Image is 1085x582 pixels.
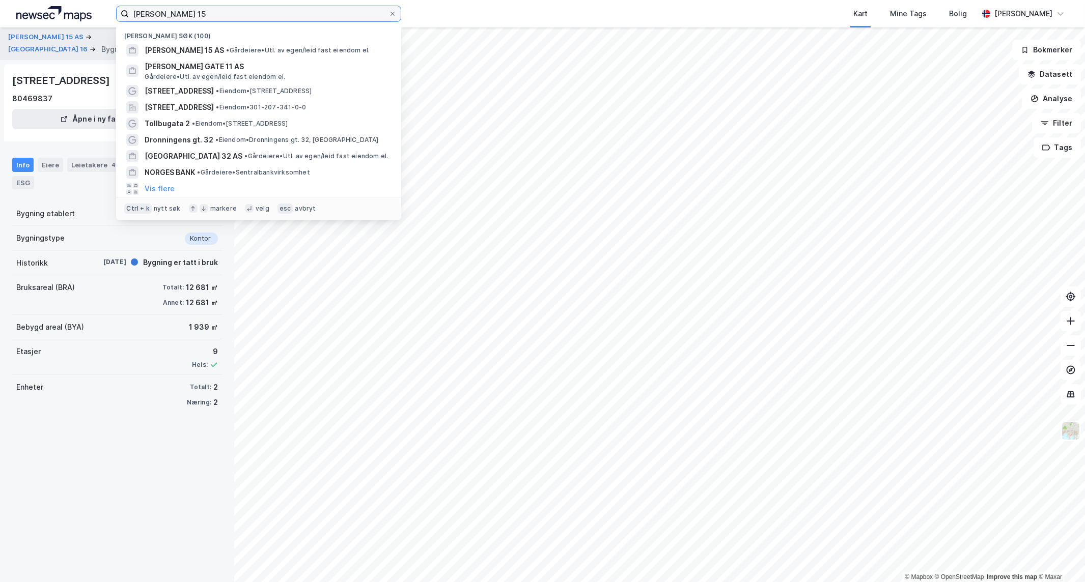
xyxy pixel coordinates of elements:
[16,232,65,244] div: Bygningstype
[216,87,312,95] span: Eiendom • [STREET_ADDRESS]
[1019,64,1081,84] button: Datasett
[101,43,129,55] div: Bygning
[192,120,195,127] span: •
[163,299,184,307] div: Annet:
[145,166,195,179] span: NORGES BANK
[116,24,401,42] div: [PERSON_NAME] søk (100)
[38,158,63,172] div: Eiere
[16,381,43,393] div: Enheter
[16,321,84,333] div: Bebygd areal (BYA)
[8,44,90,54] button: [GEOGRAPHIC_DATA] 16
[12,109,173,129] button: Åpne i ny fane
[256,205,269,213] div: velg
[145,61,389,73] span: [PERSON_NAME] GATE 11 AS
[12,72,112,89] div: [STREET_ADDRESS]
[215,136,378,144] span: Eiendom • Dronningens gt. 32, [GEOGRAPHIC_DATA]
[12,176,34,189] div: ESG
[145,118,190,130] span: Tollbugata 2
[143,256,218,269] div: Bygning er tatt i bruk
[12,93,52,105] div: 80469837
[8,32,86,42] button: [PERSON_NAME] 15 AS
[216,87,219,95] span: •
[905,573,933,580] a: Mapbox
[213,396,218,409] div: 2
[1032,113,1081,133] button: Filter
[853,8,868,20] div: Kart
[197,168,200,176] span: •
[210,205,237,213] div: markere
[1022,89,1081,109] button: Analyse
[1034,533,1085,582] div: Kontrollprogram for chat
[145,150,242,162] span: [GEOGRAPHIC_DATA] 32 AS
[244,152,247,160] span: •
[145,134,213,146] span: Dronningens gt. 32
[277,203,293,214] div: esc
[192,345,218,358] div: 9
[145,44,224,56] span: [PERSON_NAME] 15 AS
[16,6,92,21] img: logo.a4113a55bc3d86da70a041830d287a7e.svg
[187,398,211,406] div: Næring:
[216,103,219,111] span: •
[12,158,34,172] div: Info
[192,120,288,128] span: Eiendom • [STREET_ADDRESS]
[145,85,214,97] span: [STREET_ADDRESS]
[890,8,927,20] div: Mine Tags
[109,160,122,170] div: 40
[987,573,1037,580] a: Improve this map
[226,46,229,54] span: •
[67,158,126,172] div: Leietakere
[1061,421,1080,441] img: Z
[86,257,126,267] div: [DATE]
[16,345,41,358] div: Etasjer
[189,321,218,333] div: 1 939 ㎡
[16,208,75,220] div: Bygning etablert
[216,103,306,111] span: Eiendom • 301-207-341-0-0
[226,46,370,54] span: Gårdeiere • Utl. av egen/leid fast eiendom el.
[186,281,218,294] div: 12 681 ㎡
[213,381,218,393] div: 2
[935,573,984,580] a: OpenStreetMap
[1034,533,1085,582] iframe: Chat Widget
[154,205,181,213] div: nytt søk
[192,361,208,369] div: Heis:
[162,283,184,292] div: Totalt:
[145,101,214,113] span: [STREET_ADDRESS]
[295,205,316,213] div: avbryt
[215,136,218,143] span: •
[16,281,75,294] div: Bruksareal (BRA)
[16,257,48,269] div: Historikk
[244,152,388,160] span: Gårdeiere • Utl. av egen/leid fast eiendom el.
[186,297,218,309] div: 12 681 ㎡
[949,8,967,20] div: Bolig
[129,6,388,21] input: Søk på adresse, matrikkel, gårdeiere, leietakere eller personer
[124,203,152,214] div: Ctrl + k
[145,183,175,195] button: Vis flere
[190,383,211,391] div: Totalt:
[994,8,1052,20] div: [PERSON_NAME]
[1034,137,1081,158] button: Tags
[1012,40,1081,60] button: Bokmerker
[145,73,285,81] span: Gårdeiere • Utl. av egen/leid fast eiendom el.
[197,168,310,177] span: Gårdeiere • Sentralbankvirksomhet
